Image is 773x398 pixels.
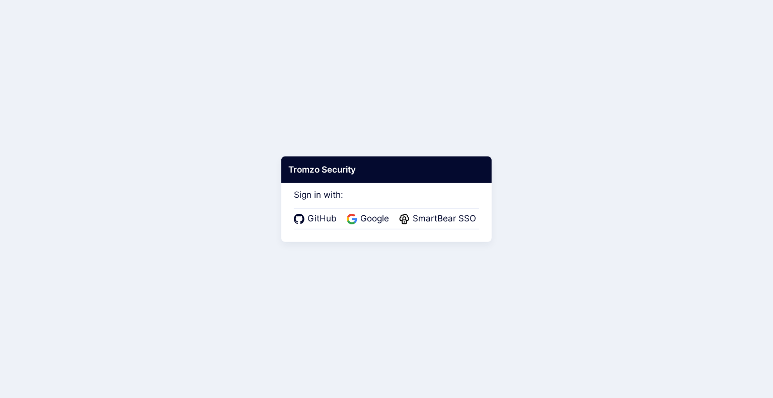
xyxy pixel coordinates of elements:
a: Google [347,212,392,225]
a: SmartBear SSO [399,212,479,225]
span: GitHub [304,212,340,225]
a: GitHub [294,212,340,225]
span: Google [357,212,392,225]
span: SmartBear SSO [410,212,479,225]
div: Tromzo Security [281,156,492,183]
div: Sign in with: [294,176,479,229]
